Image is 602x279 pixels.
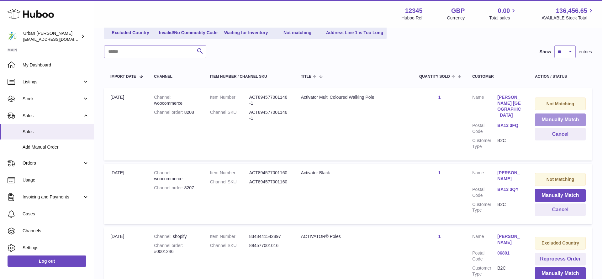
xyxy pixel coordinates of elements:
button: Manually Match [535,113,586,126]
a: 1 [438,234,441,239]
td: [DATE] [104,164,148,224]
span: Listings [23,79,82,85]
span: 136,456.65 [556,7,587,15]
dd: ACT894577001146-1 [249,109,288,121]
a: Waiting for Inventory [221,28,271,38]
span: Sales [23,113,82,119]
div: Item Number / Channel SKU [210,75,288,79]
span: Cases [23,211,89,217]
dt: Postal Code [472,250,497,262]
span: Stock [23,96,82,102]
strong: Channel order [154,185,184,190]
dt: Postal Code [472,187,497,198]
div: Channel [154,75,198,79]
dt: Channel SKU [210,179,249,185]
span: [EMAIL_ADDRESS][DOMAIN_NAME] [23,37,92,42]
div: ACTIVATOR® Poles [301,234,407,240]
button: Cancel [535,128,586,141]
span: Settings [23,245,89,251]
span: Invoicing and Payments [23,194,82,200]
span: Title [301,75,311,79]
a: [PERSON_NAME] [GEOGRAPHIC_DATA] [497,94,522,118]
span: Total sales [489,15,517,21]
span: Add Manual Order [23,144,89,150]
div: Huboo Ref [402,15,423,21]
div: #0001246 [154,243,198,255]
dt: Customer Type [472,202,497,213]
label: Show [540,49,551,55]
button: Reprocess Order [535,253,586,266]
span: Sales [23,129,89,135]
dt: Name [472,170,497,183]
button: Manually Match [535,189,586,202]
div: Action / Status [535,75,586,79]
a: [PERSON_NAME] [497,170,522,182]
strong: Channel order [154,243,183,248]
dt: Postal Code [472,123,497,134]
a: 0.00 Total sales [489,7,517,21]
div: woocommerce [154,170,198,182]
div: 8207 [154,185,198,191]
dt: Customer Type [472,138,497,150]
div: Currency [447,15,465,21]
strong: Channel order [154,110,184,115]
a: 1 [438,95,441,100]
span: Orders [23,160,82,166]
div: shopify [154,234,198,240]
div: Urban [PERSON_NAME] [23,30,80,42]
dt: Item Number [210,234,249,240]
a: Excluded Country [105,28,156,38]
a: [PERSON_NAME] [497,234,522,245]
dt: Channel SKU [210,243,249,249]
div: woocommerce [154,94,198,106]
strong: Not Matching [547,101,574,106]
a: 1 [438,170,441,175]
strong: Excluded Country [541,240,579,245]
span: Quantity Sold [419,75,450,79]
a: 06801 [497,250,522,256]
span: entries [579,49,592,55]
a: 136,456.65 AVAILABLE Stock Total [541,7,594,21]
dd: ACT894577001160 [249,170,288,176]
strong: 12345 [405,7,423,15]
dd: ACT894577001160 [249,179,288,185]
span: Channels [23,228,89,234]
button: Cancel [535,203,586,216]
a: Invalid/No Commodity Code [157,28,220,38]
div: Activator Multi Coloured Walking Pole [301,94,407,100]
dt: Name [472,94,497,120]
td: [DATE] [104,88,148,161]
a: Not matching [272,28,323,38]
strong: Channel [154,95,172,100]
strong: GBP [451,7,465,15]
dt: Channel SKU [210,109,249,121]
strong: Channel [154,234,173,239]
span: Import date [110,75,136,79]
span: 0.00 [498,7,510,15]
img: orders@urbanpoling.com [8,32,17,41]
div: 8208 [154,109,198,115]
dd: B2C [497,265,522,277]
dt: Name [472,234,497,247]
dd: B2C [497,202,522,213]
strong: Channel [154,170,172,175]
dd: 894577001016 [249,243,288,249]
span: Usage [23,177,89,183]
div: Activator Black [301,170,407,176]
a: BA13 3QY [497,187,522,192]
dd: ACT894577001146-1 [249,94,288,106]
div: Customer [472,75,522,79]
a: Log out [8,255,86,267]
span: My Dashboard [23,62,89,68]
dd: B2C [497,138,522,150]
dt: Item Number [210,170,249,176]
dd: 8348441542897 [249,234,288,240]
dt: Item Number [210,94,249,106]
a: Address Line 1 is Too Long [324,28,386,38]
dt: Customer Type [472,265,497,277]
a: BA13 3FQ [497,123,522,129]
span: AVAILABLE Stock Total [541,15,594,21]
strong: Not Matching [547,177,574,182]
